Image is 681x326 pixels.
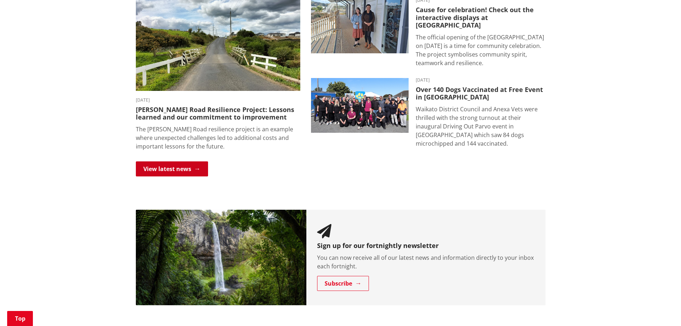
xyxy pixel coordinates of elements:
h3: Cause for celebration! Check out the interactive displays at [GEOGRAPHIC_DATA] [416,6,546,29]
time: [DATE] [136,98,300,102]
p: Waikato District Council and Anexa Vets were thrilled with the strong turnout at their inaugural ... [416,105,546,148]
p: You can now receive all of our latest news and information directly to your inbox each fortnight. [317,253,535,271]
iframe: Messenger Launcher [648,296,674,322]
h3: [PERSON_NAME] Road Resilience Project: Lessons learned and our commitment to improvement [136,106,300,121]
p: The official opening of the [GEOGRAPHIC_DATA] on [DATE] is a time for community celebration. The ... [416,33,546,67]
a: View latest news [136,161,208,176]
time: [DATE] [416,78,546,82]
a: Top [7,311,33,326]
img: Newsletter banner [136,210,307,305]
h3: Over 140 Dogs Vaccinated at Free Event in [GEOGRAPHIC_DATA] [416,86,546,101]
a: [DATE] Over 140 Dogs Vaccinated at Free Event in [GEOGRAPHIC_DATA] Waikato District Council and A... [311,78,546,148]
p: The [PERSON_NAME] Road resilience project is an example where unexpected challenges led to additi... [136,125,300,151]
a: Subscribe [317,276,369,291]
h3: Sign up for our fortnightly newsletter [317,242,535,250]
img: 554642373_1205075598320060_7014791421243316406_n [311,78,409,133]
